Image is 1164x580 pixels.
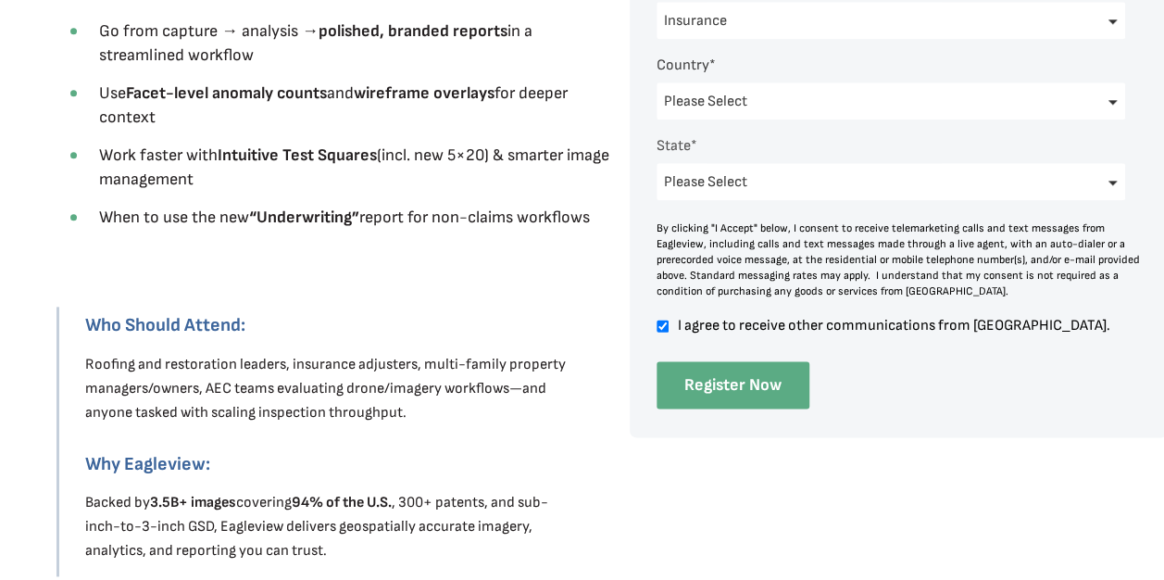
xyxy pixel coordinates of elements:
span: Roofing and restoration leaders, insurance adjusters, multi-family property managers/owners, AEC ... [85,355,566,421]
span: Go from capture → analysis → in a streamlined workflow [99,21,532,65]
span: Use and for deeper context [99,83,568,127]
strong: 3.5B+ images [150,494,236,511]
input: Register Now [657,361,809,409]
span: I agree to receive other communications from [GEOGRAPHIC_DATA]. [675,318,1134,334]
strong: Facet-level anomaly counts [126,83,327,103]
strong: “Underwriting” [249,208,359,227]
input: I agree to receive other communications from [GEOGRAPHIC_DATA]. [657,318,669,334]
span: Country [657,57,709,74]
strong: Who Should Attend: [85,314,245,336]
strong: Why Eagleview: [85,453,210,475]
span: When to use the new report for non-claims workflows [99,208,590,227]
strong: polished, branded reports [319,21,507,41]
strong: 94% of the U.S. [292,494,392,511]
span: State [657,137,691,155]
div: By clicking "I Accept" below, I consent to receive telemarketing calls and text messages from Eag... [657,221,1142,299]
span: Backed by covering , 300+ patents, and sub-inch-to-3-inch GSD, Eagleview delivers geospatially ac... [85,494,548,560]
span: Work faster with (incl. new 5×20) & smarter image management [99,145,609,189]
strong: Intuitive Test Squares [218,145,377,165]
strong: wireframe overlays [354,83,494,103]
